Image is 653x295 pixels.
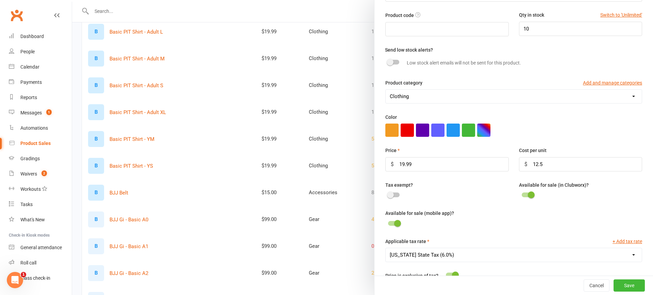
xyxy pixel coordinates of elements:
div: Roll call [20,260,36,265]
label: Price is exclusive of tax? [385,272,438,279]
div: Automations [20,125,48,131]
div: Workouts [20,186,41,192]
label: Cost per unit [519,147,547,154]
div: General attendance [20,245,62,250]
label: Color [385,113,397,121]
div: People [20,49,35,54]
label: Send low stock alerts? [385,46,433,54]
a: General attendance kiosk mode [9,240,72,255]
span: 2 [41,170,47,176]
div: Waivers [20,171,37,177]
a: Tasks [9,197,72,212]
label: Tax exempt? [385,181,413,189]
a: Automations [9,121,72,136]
div: $ [524,160,527,168]
a: Messages 1 [9,105,72,121]
a: Dashboard [9,29,72,44]
button: Save [614,279,645,292]
a: Payments [9,75,72,90]
button: + Add tax rate [613,238,642,245]
div: Product Sales [20,141,51,146]
div: Tasks [20,202,33,207]
div: $ [391,160,394,168]
label: Available for sale (in Clubworx)? [519,181,589,189]
div: Gradings [20,156,40,161]
button: Add and manage categories [583,79,642,87]
div: What's New [20,217,45,222]
button: Switch to 'Unlimited' [600,11,642,19]
a: Class kiosk mode [9,271,72,286]
div: Calendar [20,64,39,70]
div: Class check-in [20,275,50,281]
div: Reports [20,95,37,100]
div: Payments [20,79,42,85]
label: Product category [385,79,422,87]
a: What's New [9,212,72,227]
label: Price [385,147,400,154]
label: Product code [385,12,414,19]
iframe: Intercom live chat [7,272,23,288]
div: Messages [20,110,42,115]
a: Reports [9,90,72,105]
a: Workouts [9,182,72,197]
div: Dashboard [20,34,44,39]
label: Qty in stock [519,11,544,19]
a: Waivers 2 [9,166,72,182]
span: 1 [21,272,26,277]
label: Low stock alert emails will not be sent for this product. [407,59,521,67]
label: Applicable tax rate [385,238,429,245]
a: Gradings [9,151,72,166]
button: Cancel [584,279,609,292]
a: Product Sales [9,136,72,151]
a: Calendar [9,59,72,75]
a: People [9,44,72,59]
label: Available for sale (mobile app)? [385,209,454,217]
span: 1 [46,109,52,115]
a: Roll call [9,255,72,271]
a: Clubworx [8,7,25,24]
